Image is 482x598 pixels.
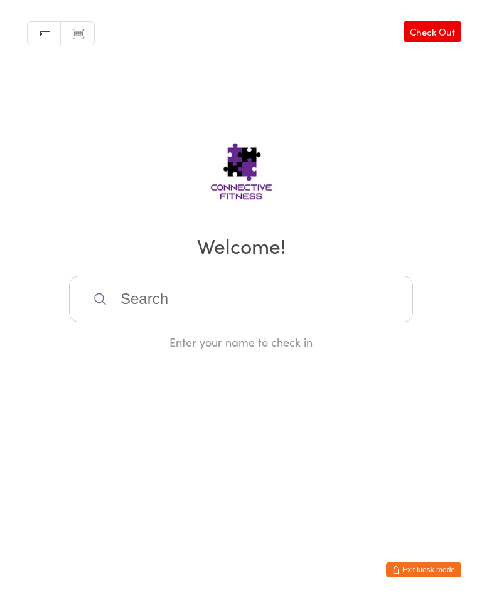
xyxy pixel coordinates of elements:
[13,231,469,260] h2: Welcome!
[386,562,461,577] button: Exit kiosk mode
[69,276,413,322] input: Search
[404,21,461,42] a: Check Out
[69,334,413,350] div: Enter your name to check in
[171,120,312,214] img: Connective Fitness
